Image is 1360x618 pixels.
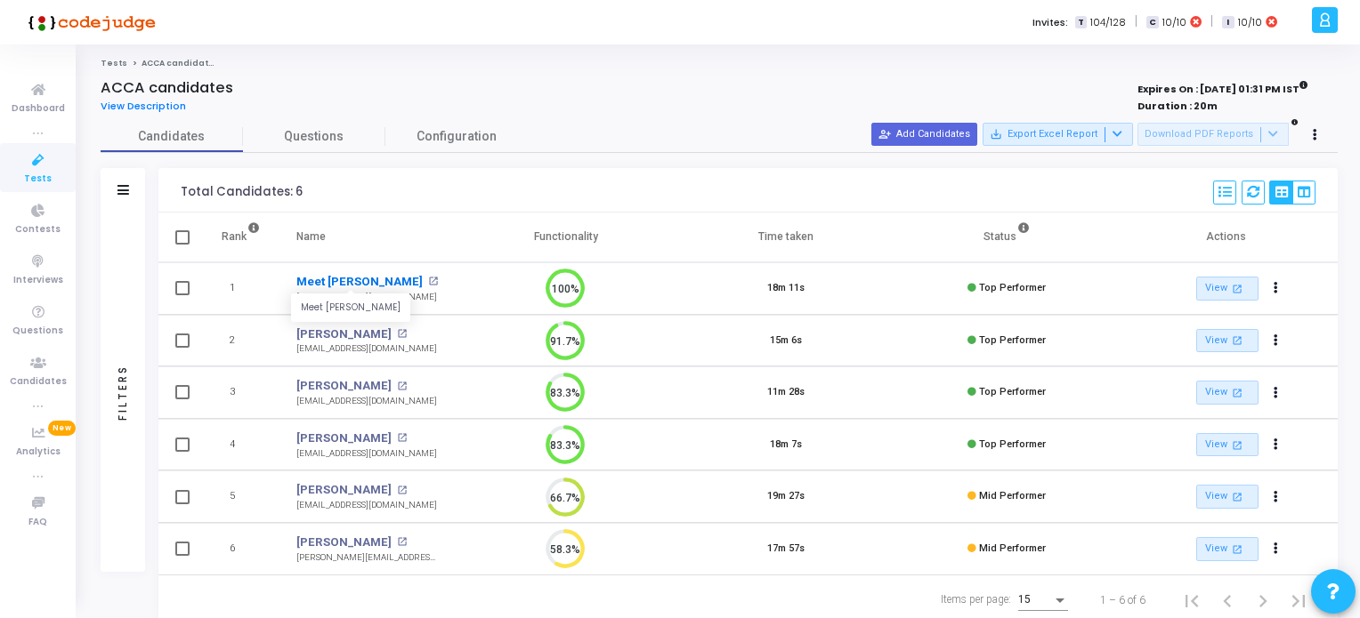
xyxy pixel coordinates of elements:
[1090,15,1126,30] span: 104/128
[1137,123,1289,146] button: Download PDF Reports
[979,334,1046,346] span: Top Performer
[1018,593,1031,606] span: 15
[1162,15,1186,30] span: 10/10
[896,213,1117,262] th: Status
[13,273,63,288] span: Interviews
[878,128,891,140] mat-icon: person_add_alt
[203,523,279,575] td: 6
[296,499,437,512] div: [EMAIL_ADDRESS][DOMAIN_NAME]
[1135,12,1137,31] span: |
[1146,16,1158,29] span: C
[1196,329,1259,353] a: View
[16,445,61,460] span: Analytics
[1196,485,1259,509] a: View
[1269,181,1315,205] div: View Options
[1264,537,1289,562] button: Actions
[296,429,392,447] a: [PERSON_NAME]
[1075,16,1087,29] span: T
[758,227,814,246] div: Time taken
[28,515,47,530] span: FAQ
[1238,15,1262,30] span: 10/10
[979,282,1046,293] span: Top Performer
[1032,15,1068,30] label: Invites:
[397,381,407,391] mat-icon: open_in_new
[979,438,1046,450] span: Top Performer
[456,213,676,262] th: Functionality
[1230,385,1245,400] mat-icon: open_in_new
[1264,381,1289,405] button: Actions
[979,542,1046,554] span: Mid Performer
[990,128,1002,140] mat-icon: save_alt
[1245,582,1281,618] button: Next page
[1264,328,1289,353] button: Actions
[767,385,805,400] div: 11m 28s
[1137,99,1218,113] strong: Duration : 20m
[101,58,1338,69] nav: breadcrumb
[101,58,127,68] a: Tests
[142,58,220,68] span: ACCA candidates
[1264,277,1289,301] button: Actions
[770,333,802,349] div: 15m 6s
[203,262,279,315] td: 1
[1210,582,1245,618] button: Previous page
[291,294,410,322] div: Meet [PERSON_NAME]
[1100,592,1145,608] div: 1 – 6 of 6
[979,490,1046,502] span: Mid Performer
[203,213,279,262] th: Rank
[397,537,407,547] mat-icon: open_in_new
[983,123,1133,146] button: Export Excel Report
[101,79,233,97] h4: ACCA candidates
[397,486,407,495] mat-icon: open_in_new
[1018,594,1068,606] mat-select: Items per page:
[1281,582,1316,618] button: Last page
[397,329,407,339] mat-icon: open_in_new
[1196,537,1259,561] a: View
[417,127,497,146] span: Configuration
[1174,582,1210,618] button: First page
[24,172,52,187] span: Tests
[767,489,805,504] div: 19m 27s
[1230,489,1245,504] mat-icon: open_in_new
[296,395,437,408] div: [EMAIL_ADDRESS][DOMAIN_NAME]
[1230,281,1245,296] mat-icon: open_in_new
[115,294,131,490] div: Filters
[203,366,279,419] td: 3
[296,534,392,551] a: [PERSON_NAME]
[12,101,65,116] span: Dashboard
[979,386,1046,397] span: Top Performer
[428,277,438,286] mat-icon: open_in_new
[101,99,186,113] span: View Description
[48,421,76,436] span: New
[296,227,326,246] div: Name
[296,342,437,356] div: [EMAIL_ADDRESS][DOMAIN_NAME]
[296,325,392,343] a: [PERSON_NAME]
[1264,432,1289,457] button: Actions
[1264,485,1289,510] button: Actions
[1230,437,1245,453] mat-icon: open_in_new
[101,100,199,112] a: View Description
[941,591,1011,607] div: Items per page:
[770,437,802,453] div: 18m 7s
[203,315,279,367] td: 2
[1117,213,1338,262] th: Actions
[101,127,243,146] span: Candidates
[10,374,67,389] span: Candidates
[1196,277,1259,301] a: View
[397,433,407,443] mat-icon: open_in_new
[181,185,303,199] div: Total Candidates: 6
[767,542,805,557] div: 17m 57s
[296,291,438,304] div: [EMAIL_ADDRESS][DOMAIN_NAME]
[296,273,423,291] a: Meet [PERSON_NAME]
[203,419,279,471] td: 4
[871,123,977,146] button: Add Candidates
[1196,433,1259,457] a: View
[15,222,61,237] span: Contests
[296,377,392,395] a: [PERSON_NAME]
[1196,381,1259,405] a: View
[203,470,279,523] td: 5
[296,551,438,565] div: [PERSON_NAME][EMAIL_ADDRESS][DOMAIN_NAME]
[296,481,392,499] a: [PERSON_NAME]
[12,324,63,339] span: Questions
